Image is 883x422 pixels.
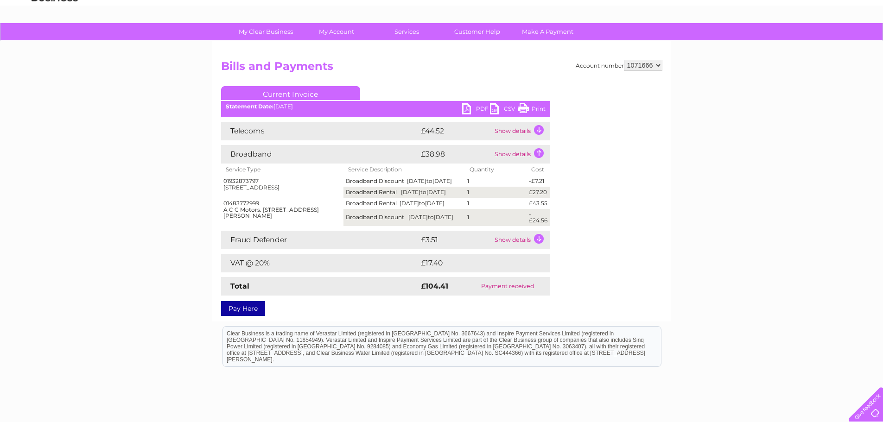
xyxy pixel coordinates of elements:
a: My Account [298,23,375,40]
img: logo.png [31,24,78,52]
td: £43.55 [527,198,550,209]
a: Services [368,23,445,40]
td: Broadband Rental [DATE] [DATE] [343,198,465,209]
td: 1 [465,209,527,227]
span: to [420,189,426,195]
td: Show details [492,122,550,140]
td: Broadband Rental [DATE] [DATE] [343,187,465,198]
td: Show details [492,231,550,249]
a: Water [720,39,737,46]
th: Service Type [221,164,344,176]
td: 1 [465,187,527,198]
div: 01483772999 A C C Motors. [STREET_ADDRESS][PERSON_NAME] [223,200,342,219]
b: Statement Date: [226,103,273,110]
span: to [419,200,425,207]
th: Quantity [465,164,527,176]
div: [DATE] [221,103,550,110]
a: 0333 014 3131 [708,5,772,16]
td: £17.40 [419,254,531,272]
td: VAT @ 20% [221,254,419,272]
td: £3.51 [419,231,492,249]
td: Show details [492,145,550,164]
a: Log out [852,39,874,46]
span: to [426,177,432,184]
td: Broadband [221,145,419,164]
a: Customer Help [439,23,515,40]
th: Service Description [343,164,465,176]
strong: Total [230,282,249,290]
div: 01932873797 [STREET_ADDRESS] [223,178,342,191]
h2: Bills and Payments [221,60,662,77]
a: Telecoms [769,39,797,46]
td: £44.52 [419,122,492,140]
td: -£24.56 [527,209,550,227]
div: Account number [576,60,662,71]
a: Current Invoice [221,86,360,100]
a: Make A Payment [509,23,586,40]
td: Broadband Discount [DATE] [DATE] [343,209,465,227]
td: 1 [465,176,527,187]
td: -£7.21 [527,176,550,187]
td: Payment received [465,277,550,296]
a: Pay Here [221,301,265,316]
a: My Clear Business [228,23,304,40]
a: Contact [821,39,844,46]
a: Blog [802,39,816,46]
td: Broadband Discount [DATE] [DATE] [343,176,465,187]
a: CSV [490,103,518,117]
th: Cost [527,164,550,176]
a: Energy [743,39,763,46]
strong: £104.41 [421,282,448,290]
a: Print [518,103,546,117]
td: £38.98 [419,145,492,164]
td: Telecoms [221,122,419,140]
span: to [428,214,434,220]
td: 1 [465,198,527,209]
td: £27.20 [527,187,550,198]
td: Fraud Defender [221,231,419,249]
a: PDF [462,103,490,117]
div: Clear Business is a trading name of Verastar Limited (registered in [GEOGRAPHIC_DATA] No. 3667643... [223,5,661,45]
